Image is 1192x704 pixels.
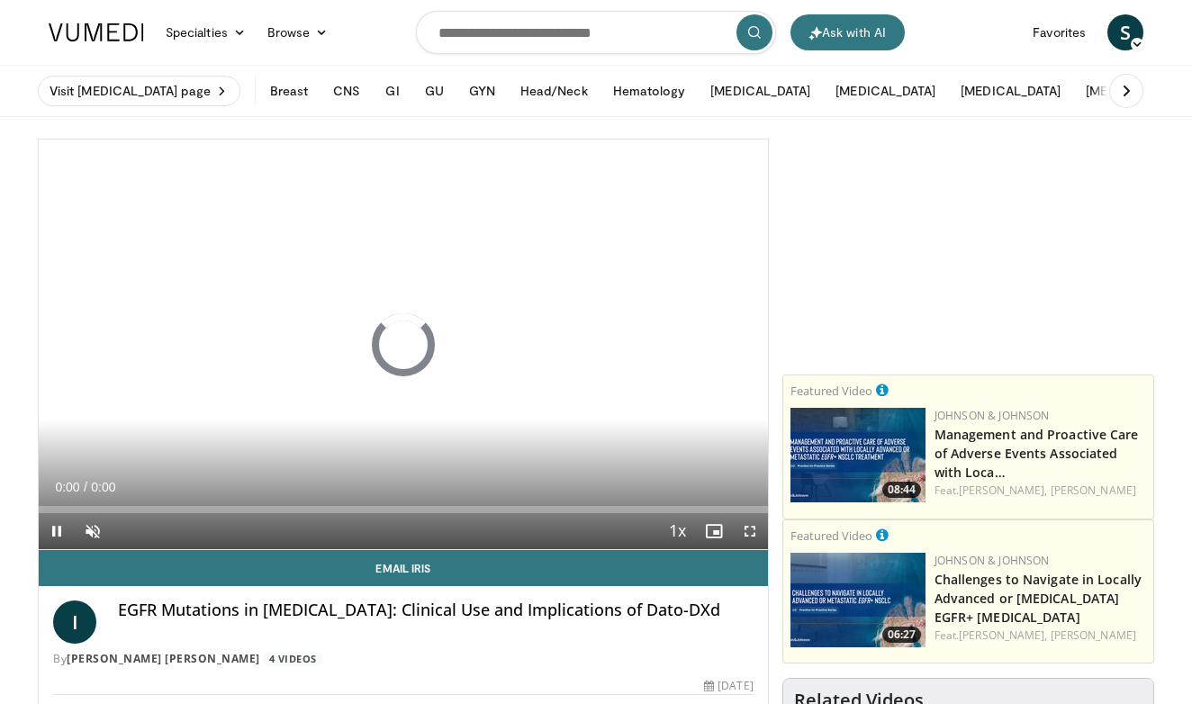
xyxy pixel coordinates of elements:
a: [PERSON_NAME] [PERSON_NAME] [67,651,260,666]
button: GI [375,73,410,109]
button: Playback Rate [660,513,696,549]
button: [MEDICAL_DATA] [950,73,1071,109]
button: Breast [259,73,319,109]
button: Head/Neck [510,73,599,109]
a: Management and Proactive Care of Adverse Events Associated with Loca… [935,426,1139,481]
button: Hematology [602,73,697,109]
img: da83c334-4152-4ba6-9247-1d012afa50e5.jpeg.150x105_q85_crop-smart_upscale.jpg [790,408,926,502]
button: Unmute [75,513,111,549]
a: Email Iris [39,550,768,586]
a: S [1107,14,1143,50]
button: CNS [322,73,371,109]
button: GU [414,73,455,109]
a: Challenges to Navigate in Locally Advanced or [MEDICAL_DATA] EGFR+ [MEDICAL_DATA] [935,571,1142,626]
a: 06:27 [790,553,926,647]
img: VuMedi Logo [49,23,144,41]
button: Enable picture-in-picture mode [696,513,732,549]
div: Feat. [935,627,1146,644]
a: Visit [MEDICAL_DATA] page [38,76,240,106]
button: Ask with AI [790,14,905,50]
span: 08:44 [882,482,921,498]
button: Fullscreen [732,513,768,549]
iframe: Advertisement [833,139,1103,364]
button: GYN [458,73,506,109]
video-js: Video Player [39,140,768,550]
a: Browse [257,14,339,50]
button: [MEDICAL_DATA] [825,73,946,109]
a: Johnson & Johnson [935,553,1050,568]
a: [PERSON_NAME] [1051,627,1136,643]
div: Progress Bar [39,506,768,513]
button: Pause [39,513,75,549]
a: Favorites [1022,14,1097,50]
div: By [53,651,754,667]
small: Featured Video [790,528,872,544]
span: 06:27 [882,627,921,643]
a: 4 Videos [263,652,322,667]
a: 08:44 [790,408,926,502]
button: [MEDICAL_DATA] [700,73,821,109]
div: [DATE] [704,678,753,694]
a: [PERSON_NAME], [959,483,1047,498]
a: Johnson & Johnson [935,408,1050,423]
h4: EGFR Mutations in [MEDICAL_DATA]: Clinical Use and Implications of Dato-DXd [118,600,754,620]
span: / [84,480,87,494]
input: Search topics, interventions [416,11,776,54]
span: 0:00 [91,480,115,494]
a: [PERSON_NAME], [959,627,1047,643]
a: Specialties [155,14,257,50]
small: Featured Video [790,383,872,399]
span: 0:00 [55,480,79,494]
a: I [53,600,96,644]
div: Feat. [935,483,1146,499]
img: 7845151f-d172-4318-bbcf-4ab447089643.jpeg.150x105_q85_crop-smart_upscale.jpg [790,553,926,647]
a: [PERSON_NAME] [1051,483,1136,498]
